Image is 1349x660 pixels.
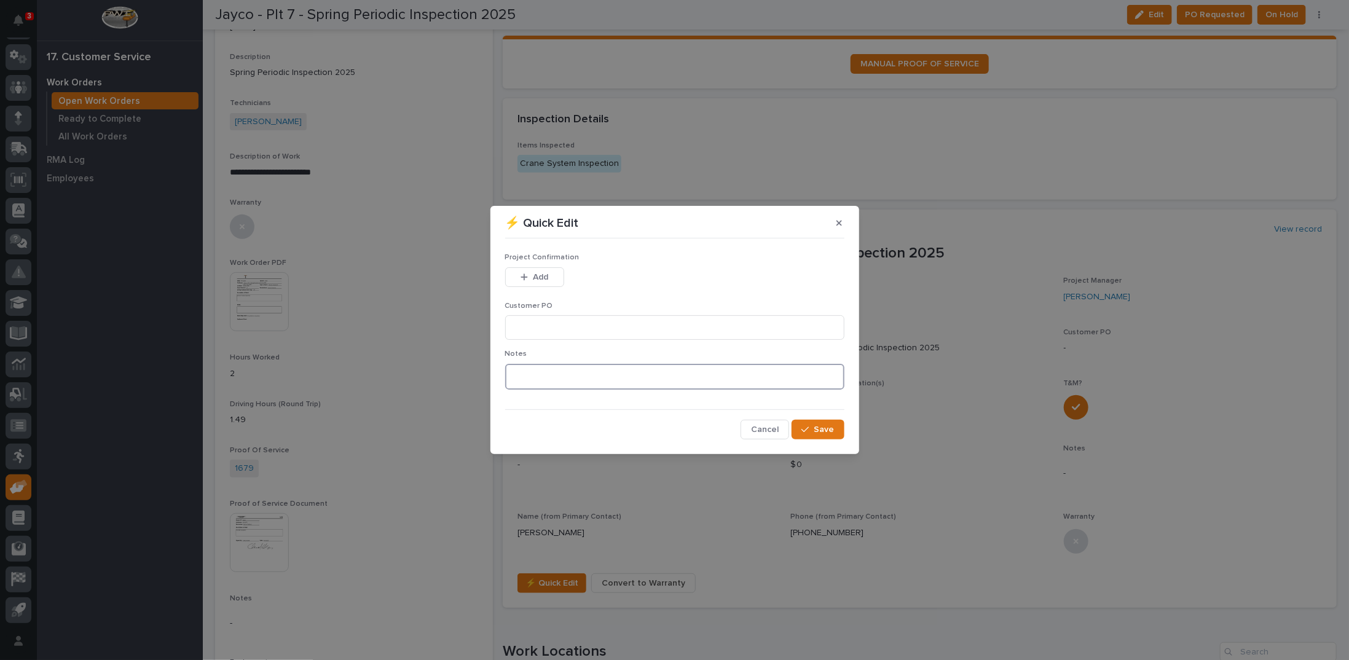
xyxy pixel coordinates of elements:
span: Add [533,272,548,283]
span: Cancel [751,424,779,435]
span: Save [814,424,835,435]
span: Project Confirmation [505,254,580,261]
p: ⚡ Quick Edit [505,216,579,230]
span: Customer PO [505,302,553,310]
span: Notes [505,350,527,358]
button: Save [792,420,844,439]
button: Add [505,267,564,287]
button: Cancel [741,420,789,439]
